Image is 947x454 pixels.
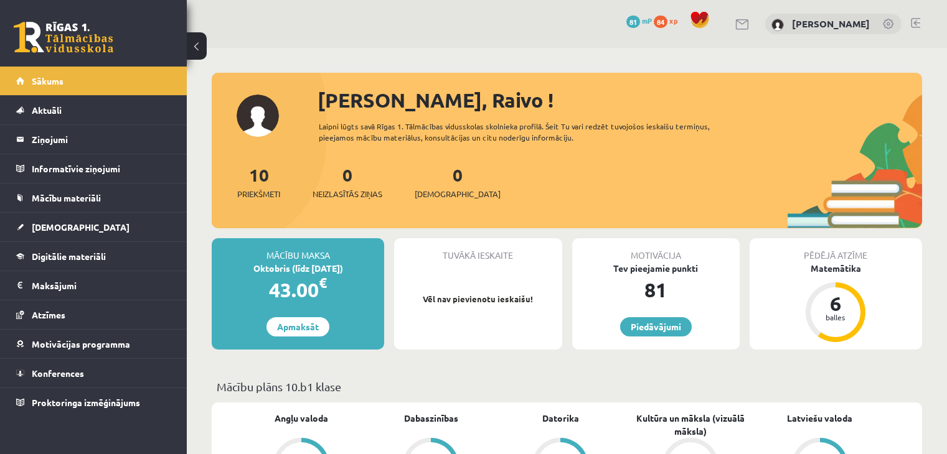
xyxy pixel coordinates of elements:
[16,213,171,241] a: [DEMOGRAPHIC_DATA]
[817,294,854,313] div: 6
[16,271,171,300] a: Maksājumi
[32,309,65,320] span: Atzīmes
[32,221,130,233] span: [DEMOGRAPHIC_DATA]
[16,96,171,124] a: Aktuāli
[750,262,922,344] a: Matemātika 6 balles
[792,17,870,30] a: [PERSON_NAME]
[16,300,171,329] a: Atzīmes
[572,262,740,275] div: Tev pieejamie punkti
[212,238,384,262] div: Mācību maksa
[404,412,458,425] a: Dabaszinības
[14,22,113,53] a: Rīgas 1. Tālmācības vidusskola
[16,67,171,95] a: Sākums
[626,16,652,25] a: 81 mP
[16,154,171,183] a: Informatīvie ziņojumi
[771,19,784,31] img: Raivo Jurciks
[542,412,579,425] a: Datorika
[318,85,922,115] div: [PERSON_NAME], Raivo !
[669,16,677,25] span: xp
[817,313,854,321] div: balles
[266,317,329,336] a: Apmaksāt
[217,378,917,395] p: Mācību plāns 10.b1 klase
[572,275,740,305] div: 81
[16,242,171,271] a: Digitālie materiāli
[415,164,501,200] a: 0[DEMOGRAPHIC_DATA]
[750,262,922,275] div: Matemātika
[319,274,327,292] span: €
[237,188,280,200] span: Priekšmeti
[654,16,684,25] a: 84 xp
[626,412,755,438] a: Kultūra un māksla (vizuālā māksla)
[750,238,922,262] div: Pēdējā atzīme
[16,125,171,154] a: Ziņojumi
[572,238,740,262] div: Motivācija
[787,412,852,425] a: Latviešu valoda
[16,359,171,387] a: Konferences
[237,164,280,200] a: 10Priekšmeti
[394,238,562,262] div: Tuvākā ieskaite
[16,388,171,417] a: Proktoringa izmēģinājums
[620,317,692,336] a: Piedāvājumi
[32,154,171,183] legend: Informatīvie ziņojumi
[32,125,171,154] legend: Ziņojumi
[32,75,64,86] span: Sākums
[313,164,382,200] a: 0Neizlasītās ziņas
[400,293,555,305] p: Vēl nav pievienotu ieskaišu!
[654,16,667,28] span: 84
[16,183,171,212] a: Mācību materiāli
[32,192,101,203] span: Mācību materiāli
[32,104,62,116] span: Aktuāli
[32,251,106,262] span: Digitālie materiāli
[642,16,652,25] span: mP
[32,397,140,408] span: Proktoringa izmēģinājums
[212,262,384,275] div: Oktobris (līdz [DATE])
[415,188,501,200] span: [DEMOGRAPHIC_DATA]
[313,188,382,200] span: Neizlasītās ziņas
[275,412,328,425] a: Angļu valoda
[319,121,745,143] div: Laipni lūgts savā Rīgas 1. Tālmācības vidusskolas skolnieka profilā. Šeit Tu vari redzēt tuvojošo...
[32,338,130,350] span: Motivācijas programma
[32,368,84,379] span: Konferences
[212,275,384,305] div: 43.00
[32,271,171,300] legend: Maksājumi
[16,330,171,358] a: Motivācijas programma
[626,16,640,28] span: 81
